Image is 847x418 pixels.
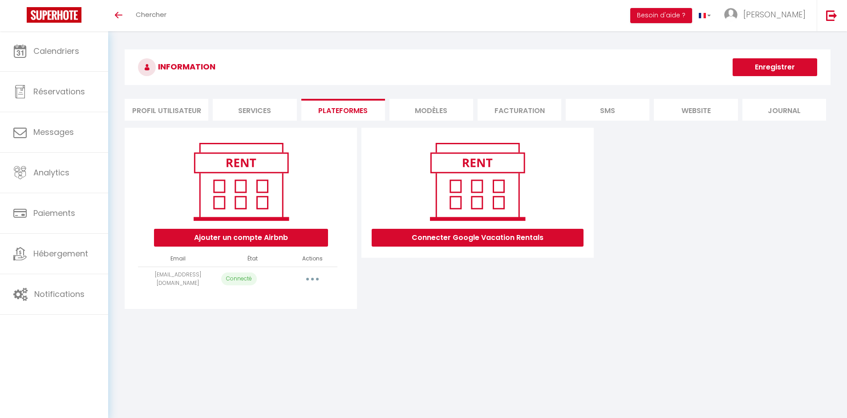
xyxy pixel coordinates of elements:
span: Hébergement [33,248,88,259]
li: SMS [566,99,649,121]
button: Ajouter un compte Airbnb [154,229,328,247]
th: État [218,251,288,267]
li: website [654,99,738,121]
li: MODÈLES [389,99,473,121]
li: Facturation [478,99,561,121]
li: Plateformes [301,99,385,121]
button: Besoin d'aide ? [630,8,692,23]
img: rent.png [421,139,534,224]
button: Connecter Google Vacation Rentals [372,229,584,247]
th: Email [138,251,218,267]
th: Actions [288,251,337,267]
img: ... [724,8,738,21]
img: rent.png [184,139,298,224]
span: Notifications [34,288,85,300]
span: Messages [33,126,74,138]
span: Analytics [33,167,69,178]
img: Super Booking [27,7,81,23]
span: Chercher [136,10,166,19]
h3: INFORMATION [125,49,831,85]
td: [EMAIL_ADDRESS][DOMAIN_NAME] [138,267,218,291]
button: Enregistrer [733,58,817,76]
li: Profil Utilisateur [125,99,208,121]
span: Calendriers [33,45,79,57]
li: Services [213,99,296,121]
span: Réservations [33,86,85,97]
p: Connecté [221,272,257,285]
li: Journal [742,99,826,121]
img: logout [826,10,837,21]
span: [PERSON_NAME] [743,9,806,20]
span: Paiements [33,207,75,219]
